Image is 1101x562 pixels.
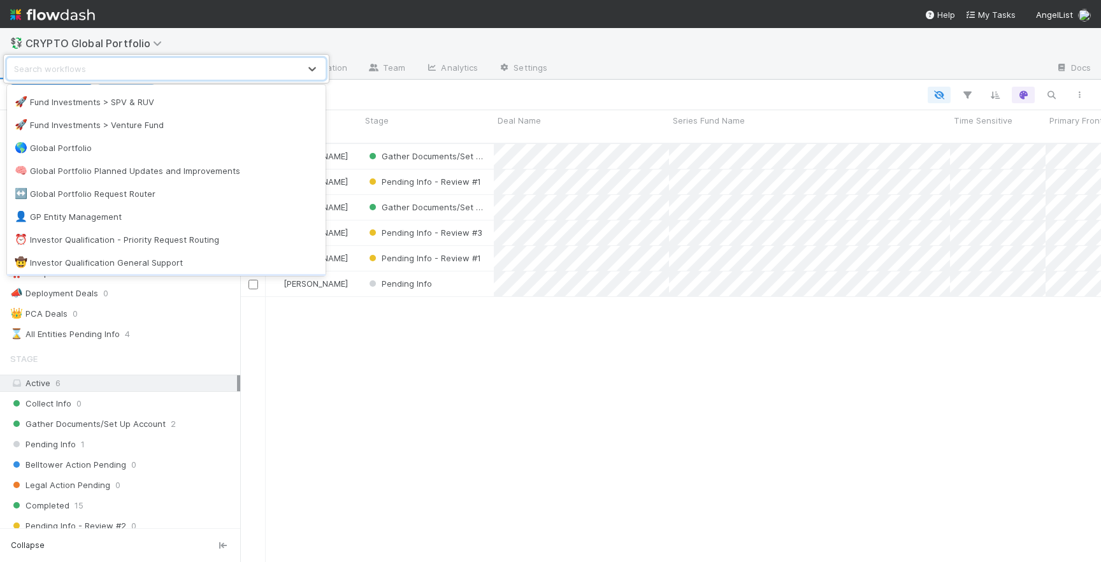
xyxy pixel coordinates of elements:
span: 🧠 [15,165,27,176]
div: Global Portfolio [15,141,318,154]
span: 👤 [15,211,27,222]
span: ↔️ [15,188,27,199]
div: Global Portfolio Request Router [15,187,318,200]
div: Investor Qualification General Support [15,256,318,269]
span: 🚀 [15,96,27,107]
div: Global Portfolio Planned Updates and Improvements [15,164,318,177]
span: ⏰ [15,234,27,245]
span: 🤠 [15,257,27,268]
div: Fund Investments > SPV & RUV [15,96,318,108]
span: 🌎 [15,142,27,153]
div: Fund Investments > Venture Fund [15,119,318,131]
div: Investor Qualification - Priority Request Routing [15,233,318,246]
span: 🚀 [15,119,27,130]
div: GP Entity Management [15,210,318,223]
div: Search workflows [14,62,86,75]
